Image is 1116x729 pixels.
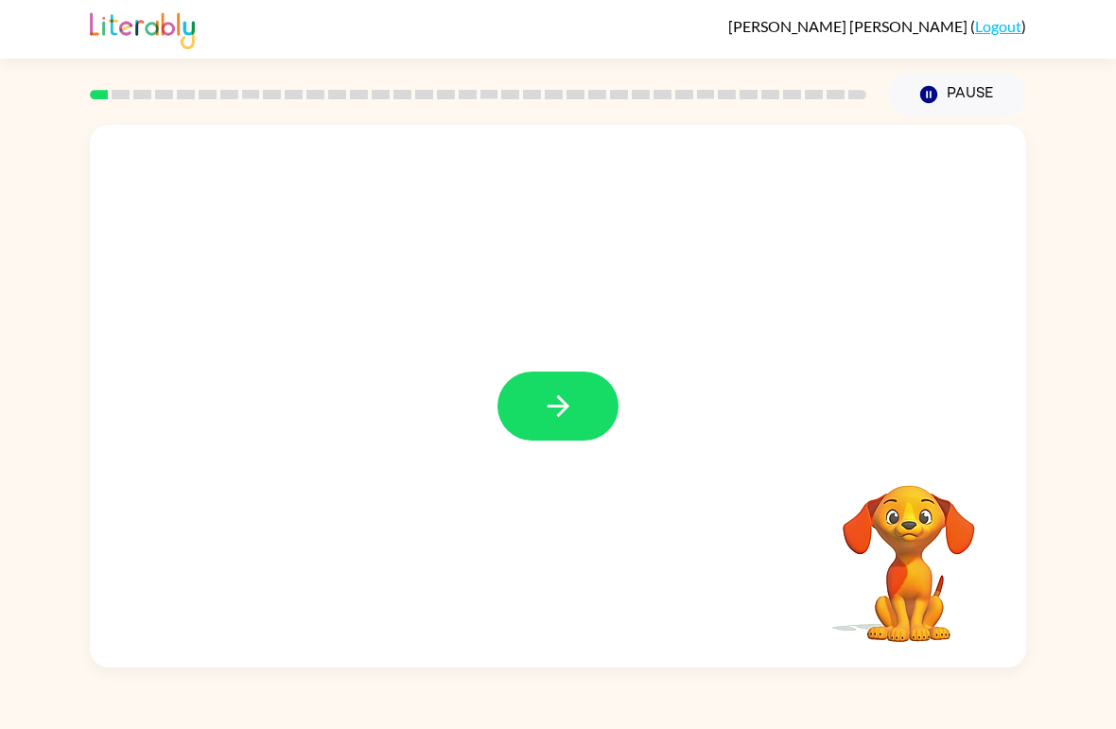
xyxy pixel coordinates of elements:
video: Your browser must support playing .mp4 files to use Literably. Please try using another browser. [814,456,1003,645]
span: [PERSON_NAME] [PERSON_NAME] [728,17,970,35]
div: ( ) [728,17,1026,35]
img: Literably [90,8,195,49]
a: Logout [975,17,1021,35]
button: Pause [889,73,1026,116]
